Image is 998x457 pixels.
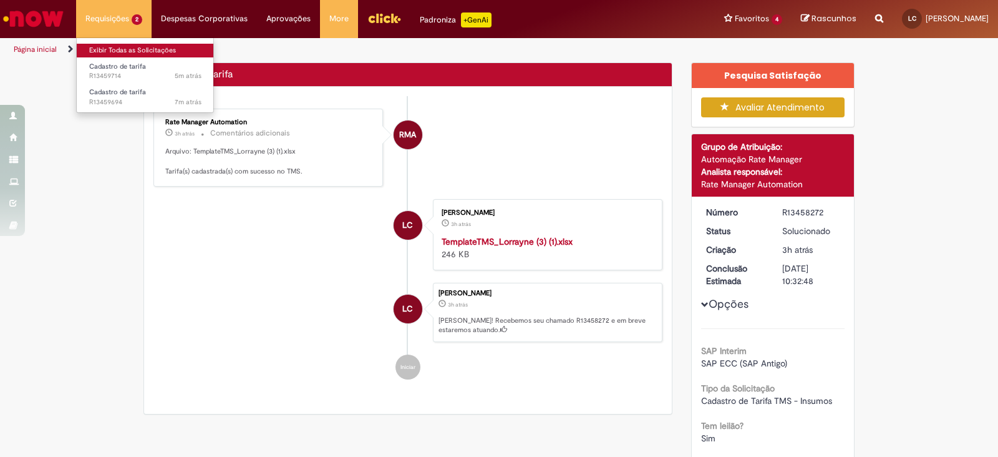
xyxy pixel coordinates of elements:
[782,206,840,219] div: R13458272
[908,14,916,22] span: LC
[175,97,201,107] span: 7m atrás
[701,420,744,431] b: Tem leilão?
[926,13,989,24] span: [PERSON_NAME]
[89,97,201,107] span: R13459694
[89,62,146,71] span: Cadastro de tarifa
[161,12,248,25] span: Despesas Corporativas
[772,14,782,25] span: 4
[461,12,492,27] p: +GenAi
[76,37,214,113] ul: Requisições
[165,147,373,176] p: Arquivo: TemplateTMS_Lorrayne (3) (1).xlsx Tarifa(s) cadastrada(s) com sucesso no TMS.
[811,12,856,24] span: Rascunhos
[132,14,142,25] span: 2
[77,86,214,109] a: Aberto R13459694 : Cadastro de tarifa
[735,12,769,25] span: Favoritos
[782,225,840,237] div: Solucionado
[402,294,413,324] span: LC
[85,12,129,25] span: Requisições
[701,178,845,190] div: Rate Manager Automation
[701,153,845,165] div: Automação Rate Manager
[399,120,416,150] span: RMA
[782,244,813,255] time: 28/08/2025 14:32:43
[9,38,656,61] ul: Trilhas de página
[402,210,413,240] span: LC
[692,63,855,88] div: Pesquisa Satisfação
[438,290,656,297] div: [PERSON_NAME]
[701,383,775,394] b: Tipo da Solicitação
[701,140,845,153] div: Grupo de Atribuição:
[697,262,773,287] dt: Conclusão Estimada
[451,220,471,228] span: 3h atrás
[394,295,422,323] div: Lorrayne Prado Carvalho
[367,9,401,27] img: click_logo_yellow_360x200.png
[801,13,856,25] a: Rascunhos
[1,6,65,31] img: ServiceNow
[451,220,471,228] time: 28/08/2025 14:32:39
[697,225,773,237] dt: Status
[701,165,845,178] div: Analista responsável:
[701,358,787,369] span: SAP ECC (SAP Antigo)
[697,243,773,256] dt: Criação
[175,130,195,137] span: 3h atrás
[782,244,813,255] span: 3h atrás
[442,235,649,260] div: 246 KB
[701,395,832,406] span: Cadastro de Tarifa TMS - Insumos
[701,345,747,356] b: SAP Interim
[77,60,214,83] a: Aberto R13459714 : Cadastro de tarifa
[448,301,468,308] time: 28/08/2025 14:32:43
[782,243,840,256] div: 28/08/2025 14:32:43
[210,128,290,139] small: Comentários adicionais
[442,209,649,217] div: [PERSON_NAME]
[153,96,662,392] ul: Histórico de tíquete
[394,120,422,149] div: Rate Manager Automation
[442,236,573,247] a: TemplateTMS_Lorrayne (3) (1).xlsx
[448,301,468,308] span: 3h atrás
[697,206,773,219] dt: Número
[89,71,201,81] span: R13459714
[329,12,349,25] span: More
[266,12,311,25] span: Aprovações
[175,130,195,137] time: 28/08/2025 14:40:54
[175,97,201,107] time: 28/08/2025 17:48:00
[165,119,373,126] div: Rate Manager Automation
[14,44,57,54] a: Página inicial
[77,44,214,57] a: Exibir Todas as Solicitações
[701,433,715,444] span: Sim
[438,316,656,335] p: [PERSON_NAME]! Recebemos seu chamado R13458272 e em breve estaremos atuando.
[175,71,201,81] span: 5m atrás
[89,87,146,97] span: Cadastro de tarifa
[394,211,422,240] div: Lorrayne Prado Carvalho
[782,262,840,287] div: [DATE] 10:32:48
[701,97,845,117] button: Avaliar Atendimento
[420,12,492,27] div: Padroniza
[153,283,662,343] li: Lorrayne Prado Carvalho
